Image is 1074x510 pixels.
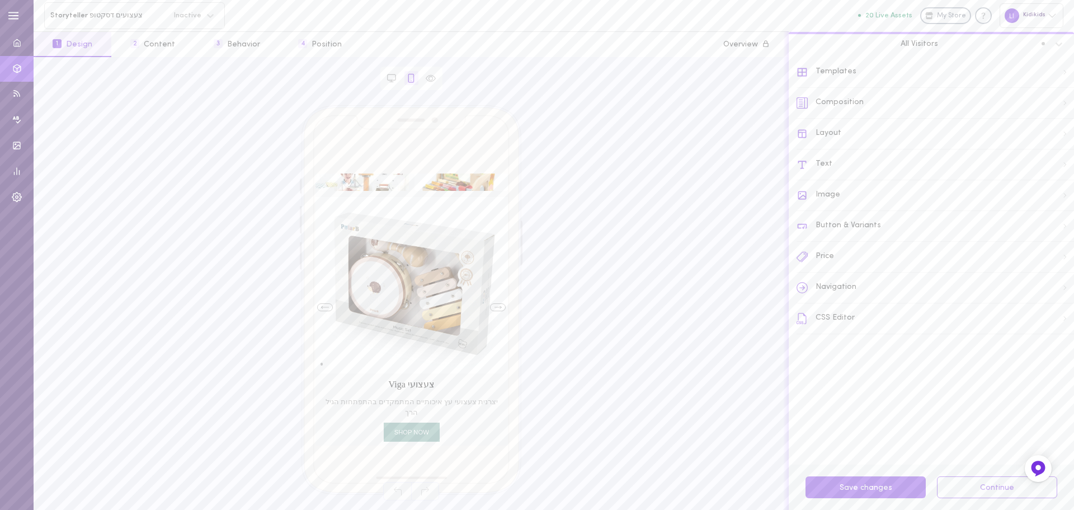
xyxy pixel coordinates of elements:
[797,303,1074,334] div: CSS Editor
[901,39,938,49] span: All Visitors
[797,242,1074,273] div: Price
[195,32,279,57] button: 3Behavior
[315,174,409,191] img: story
[805,476,926,498] button: Save changes
[797,211,1074,242] div: Button & Variants
[1030,460,1047,477] img: Feedback Button
[167,12,201,19] span: Inactive
[319,397,504,419] div: יצרנית צעצועי עץ איכותיים המתמקדים בהתפתחות הגיל הרך
[279,32,361,57] button: 4Position
[937,11,966,21] span: My Store
[797,180,1074,211] div: Image
[797,88,1074,119] div: Composition
[858,12,920,20] a: 20 Live Assets
[411,482,439,500] span: Redo
[1000,3,1063,27] div: Kidikids
[315,197,508,373] img: story
[111,32,194,57] button: 2Content
[34,32,111,57] button: 1Design
[797,273,1074,303] div: Navigation
[975,7,992,24] div: Knowledge center
[797,149,1074,180] div: Text
[53,39,62,48] span: 1
[384,423,440,442] a: SHOP NOW
[414,174,508,191] img: story
[298,39,307,48] span: 4
[214,39,223,48] span: 3
[319,377,504,392] div: צעצועי Viga
[50,11,167,20] span: Storyteller צעצועים דסקטופ
[920,7,971,24] a: My Store
[937,476,1057,498] button: Continue
[797,119,1074,149] div: Layout
[704,32,789,57] button: Overview
[797,57,1074,88] div: Templates
[858,12,912,19] button: 20 Live Assets
[383,482,411,500] span: Undo
[130,39,139,48] span: 2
